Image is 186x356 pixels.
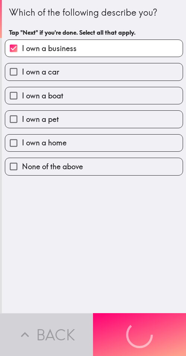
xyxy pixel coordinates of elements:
[9,28,179,37] h6: Tap "Next" if you're done. Select all that apply.
[5,63,183,80] button: I own a car
[22,91,63,101] span: I own a boat
[22,161,83,172] span: None of the above
[22,138,67,148] span: I own a home
[22,67,59,77] span: I own a car
[5,111,183,127] button: I own a pet
[22,43,77,54] span: I own a business
[5,87,183,104] button: I own a boat
[9,6,179,19] div: Which of the following describe you?
[5,135,183,151] button: I own a home
[22,114,59,125] span: I own a pet
[5,158,183,175] button: None of the above
[5,40,183,57] button: I own a business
